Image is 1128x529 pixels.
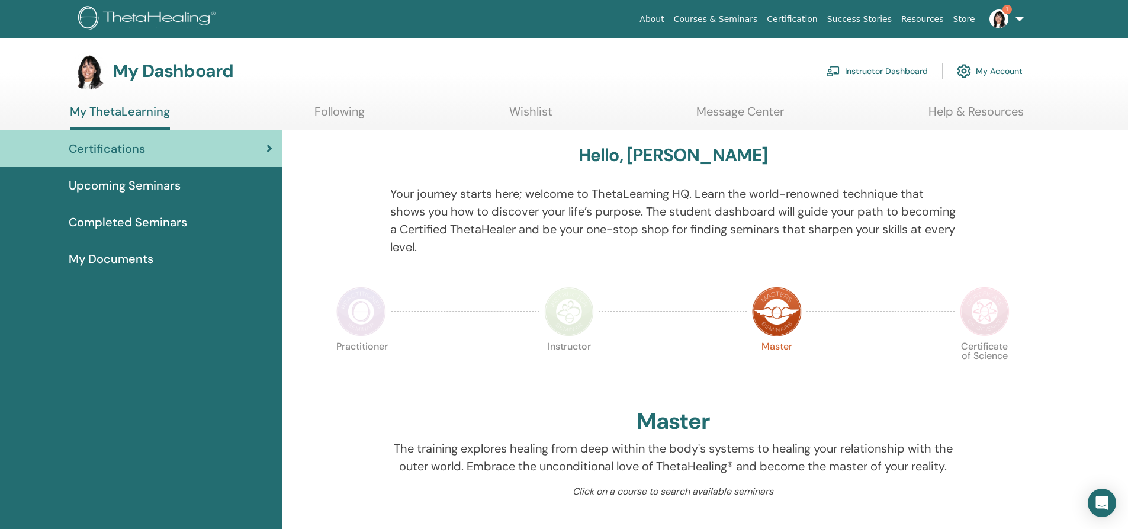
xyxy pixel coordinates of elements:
span: Certifications [69,140,145,158]
p: Practitioner [336,342,386,392]
img: Practitioner [336,287,386,336]
img: close_btn_dark.svg [194,7,208,21]
a: Message Center [696,104,784,127]
button: [PERSON_NAME] varslingsinnstillinger [7,49,165,58]
div: Open Intercom Messenger [1088,489,1116,517]
img: logo.png [78,6,220,33]
a: Store [949,8,980,30]
img: Instructor [544,287,594,336]
span: 1 [1002,5,1012,14]
img: Certificate of Science [960,287,1010,336]
p: Click on a course to search available seminars [390,485,956,499]
p: The training explores healing from deep within the body's systems to healing your relationship wi... [390,440,956,475]
img: svg+xml;base64,PHN2ZyB3aWR0aD0iMTI4IiBoZWlnaHQ9IjEyOCIgdmlld0JveD0iMCAwIDEyOCAxMjgiIGZpbGw9Im5vbm... [13,5,21,14]
a: Certification [762,8,822,30]
h3: Hello, [PERSON_NAME] [579,145,768,166]
a: Resources [896,8,949,30]
a: Instructor Dashboard [826,58,928,84]
span: Upcoming Seminars [69,177,181,194]
p: Master [752,342,802,392]
h2: Master [637,408,710,435]
p: Your journey starts here; welcome to ThetaLearning HQ. Learn the world-renowned technique that sh... [390,185,956,256]
span: My Documents [69,250,153,268]
a: My ThetaLearning [70,104,170,130]
p: Certificate of Science [960,342,1010,392]
img: default.jpg [70,52,108,90]
p: Instructor [544,342,594,392]
img: cog.svg [957,61,971,81]
a: Courses & Seminars [669,8,763,30]
div: Nettlesingsbeskyttelse fra F-Secure [88,85,208,95]
a: Success Stories [822,8,896,30]
a: About [635,8,669,30]
a: My Account [957,58,1023,84]
a: Following [314,104,365,127]
img: default.jpg [989,9,1008,28]
h3: My Dashboard [113,60,233,82]
a: Help & Resources [928,104,1024,127]
div: Det er trygt å handle på dette nettstedet. [7,21,208,32]
span: Completed Seminars [69,213,187,231]
div: [URL][DOMAIN_NAME] [7,34,208,44]
img: V077VsSpElrvZLvTgf0T2aAIDDgc8GAbAQYMwALAQYMwALAcYMwEKAMQOwEGDMACwEGDMACwHGDMBCgDEDsBBgzAAsBBgzAAs... [169,70,208,85]
img: chalkboard-teacher.svg [826,66,840,76]
a: Wishlist [509,104,552,127]
img: Master [752,287,802,336]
